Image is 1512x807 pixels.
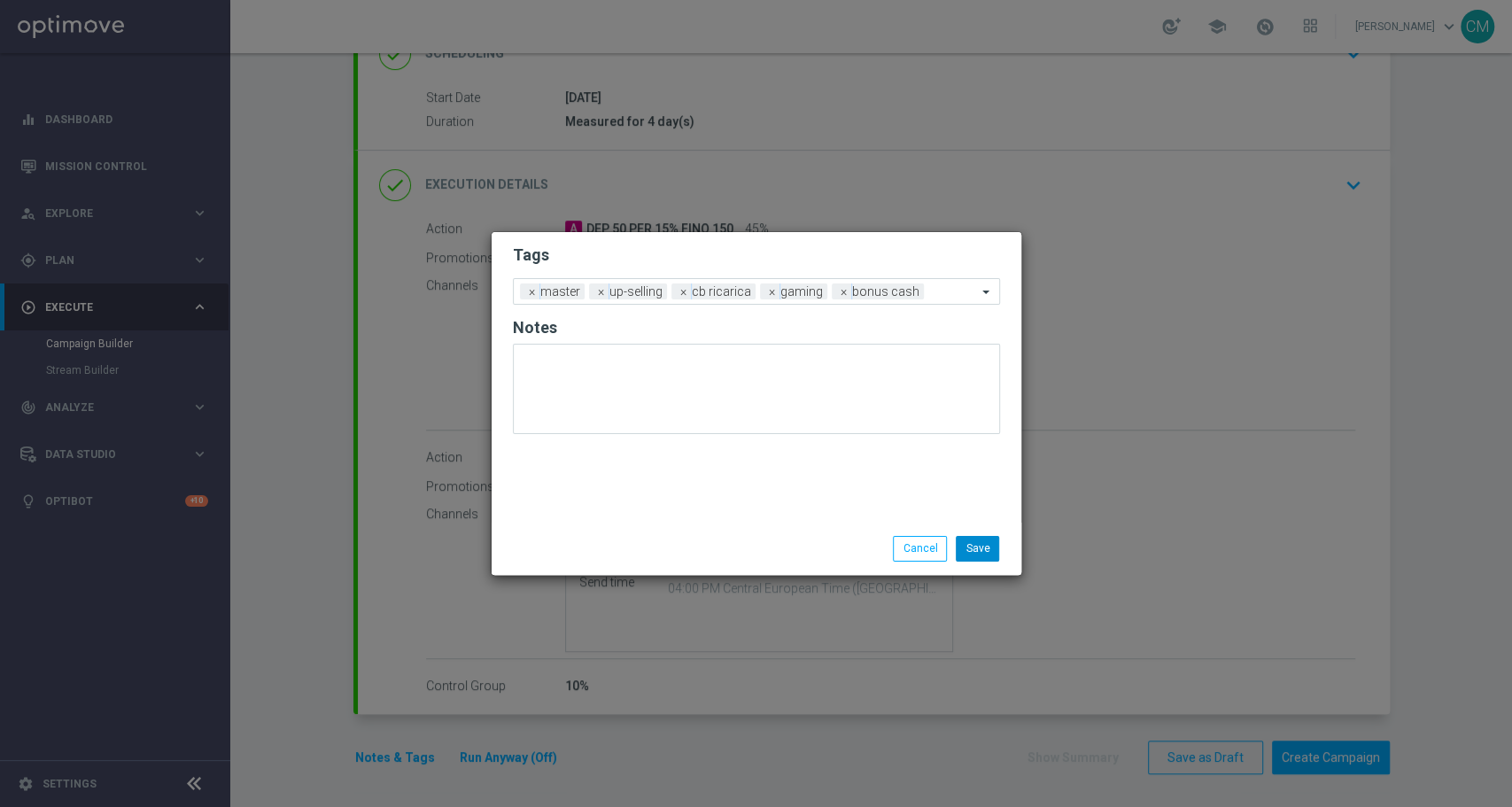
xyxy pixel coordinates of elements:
span: up-selling [605,283,667,299]
span: cb ricarica [687,283,756,299]
ng-select: bonus cash, cb ricarica, gaming, master, up-selling [513,278,1000,305]
span: bonus cash [848,283,924,299]
span: × [764,283,780,299]
span: × [593,283,609,299]
span: gaming [776,283,827,299]
h2: Tags [513,244,1000,266]
span: × [836,283,852,299]
span: master [536,283,585,299]
span: × [676,283,692,299]
span: × [524,283,540,299]
button: Cancel [893,536,947,561]
button: Save [956,536,999,561]
h2: Notes [513,317,1000,338]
